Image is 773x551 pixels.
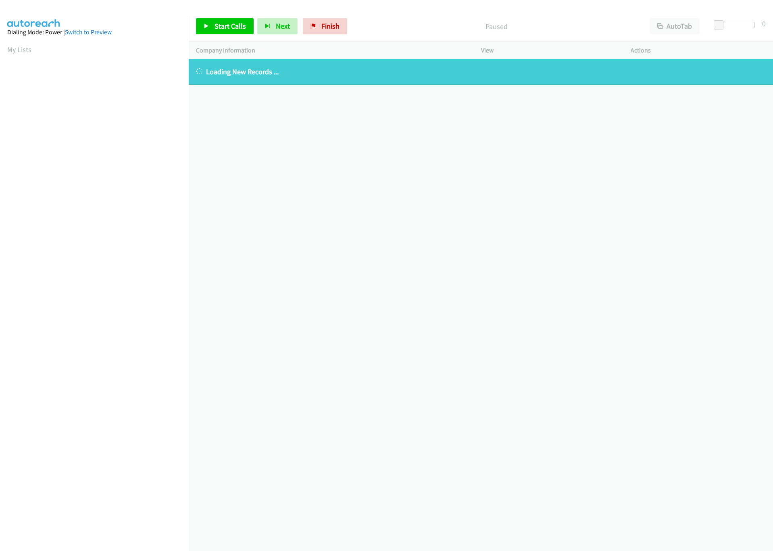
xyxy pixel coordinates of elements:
[481,46,616,55] p: View
[7,45,31,54] a: My Lists
[650,18,700,34] button: AutoTab
[276,21,290,31] span: Next
[196,46,467,55] p: Company Information
[303,18,347,34] a: Finish
[762,18,766,29] div: 0
[321,21,340,31] span: Finish
[257,18,298,34] button: Next
[196,66,766,77] p: Loading New Records ...
[65,28,112,36] a: Switch to Preview
[358,21,635,32] p: Paused
[718,22,755,28] div: Delay between calls (in seconds)
[631,46,766,55] p: Actions
[215,21,246,31] span: Start Calls
[7,62,189,446] iframe: Dialpad
[196,18,254,34] a: Start Calls
[7,27,181,37] div: Dialing Mode: Power |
